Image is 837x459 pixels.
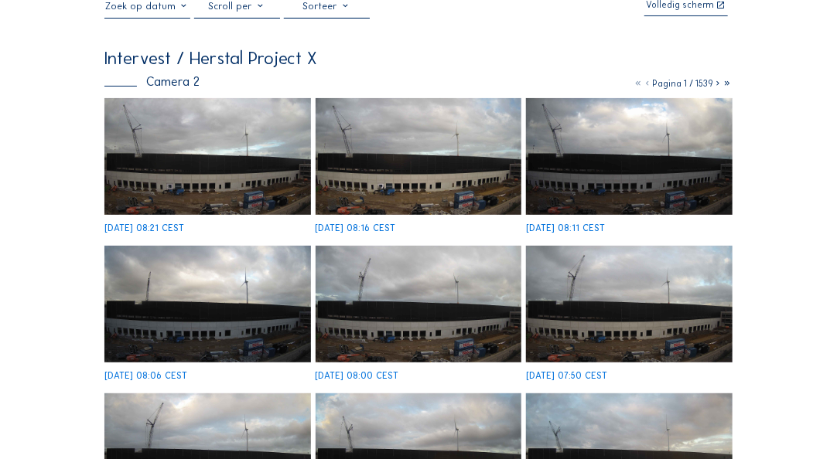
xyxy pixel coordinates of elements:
[526,224,605,233] div: [DATE] 08:11 CEST
[316,372,399,381] div: [DATE] 08:00 CEST
[526,372,607,381] div: [DATE] 07:50 CEST
[316,246,522,362] img: image_53213677
[316,224,396,233] div: [DATE] 08:16 CEST
[104,372,187,381] div: [DATE] 08:06 CEST
[526,98,733,215] img: image_53214067
[104,224,184,233] div: [DATE] 08:21 CEST
[653,78,714,89] span: Pagina 1 / 1539
[104,98,311,215] img: image_53214345
[104,76,200,88] div: Camera 2
[104,49,317,67] div: Intervest / Herstal Project X
[316,98,522,215] img: image_53214209
[646,1,714,11] div: Volledig scherm
[104,246,311,362] img: image_53213936
[526,246,733,362] img: image_53213511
